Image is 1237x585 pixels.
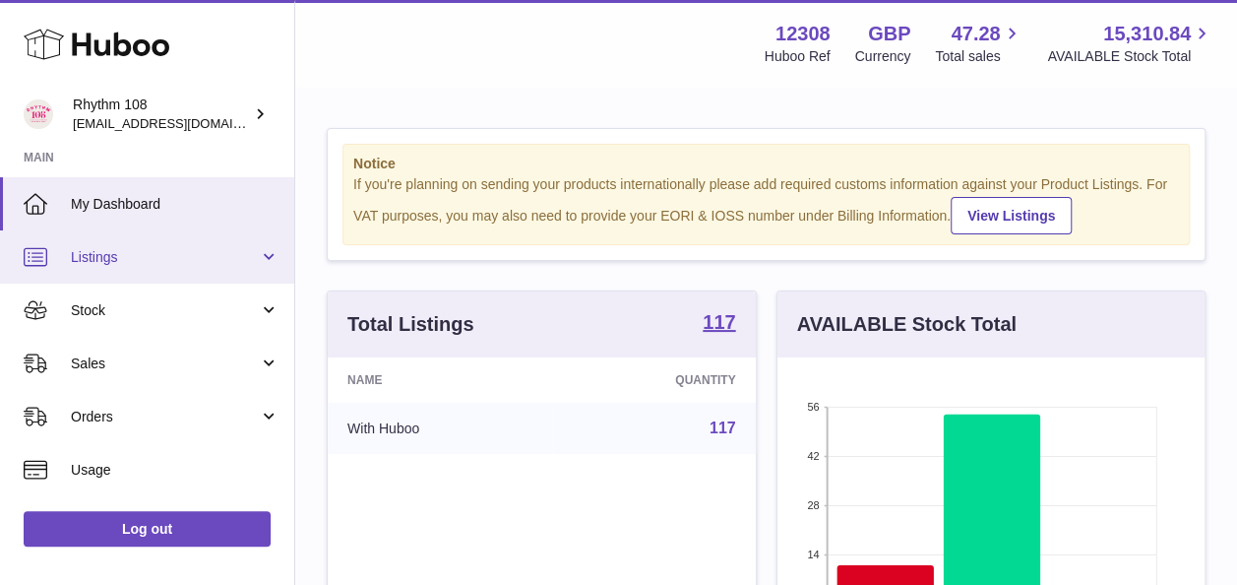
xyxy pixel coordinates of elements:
span: 15,310.84 [1103,21,1191,47]
span: Stock [71,301,259,320]
a: Log out [24,511,271,547]
strong: 12308 [775,21,831,47]
div: Currency [855,47,911,66]
span: Listings [71,248,259,267]
div: Rhythm 108 [73,96,250,133]
a: 47.28 Total sales [935,21,1022,66]
strong: 117 [703,312,735,332]
div: If you're planning on sending your products internationally please add required customs informati... [353,175,1179,234]
a: View Listings [951,197,1072,234]
span: Orders [71,408,259,426]
td: With Huboo [328,403,553,454]
text: 42 [807,450,819,462]
div: Huboo Ref [765,47,831,66]
span: [EMAIL_ADDRESS][DOMAIN_NAME] [73,115,289,131]
th: Name [328,357,553,403]
span: Sales [71,355,259,373]
span: My Dashboard [71,195,279,214]
span: AVAILABLE Stock Total [1047,47,1213,66]
text: 56 [807,401,819,413]
img: internalAdmin-12308@internal.huboo.com [24,99,53,129]
span: Total sales [935,47,1022,66]
text: 28 [807,499,819,511]
strong: GBP [868,21,910,47]
h3: Total Listings [347,311,474,338]
a: 15,310.84 AVAILABLE Stock Total [1047,21,1213,66]
a: 117 [703,312,735,336]
strong: Notice [353,155,1179,173]
text: 14 [807,549,819,560]
th: Quantity [553,357,755,403]
a: 117 [710,420,736,436]
span: 47.28 [951,21,1000,47]
h3: AVAILABLE Stock Total [797,311,1017,338]
span: Usage [71,461,279,480]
